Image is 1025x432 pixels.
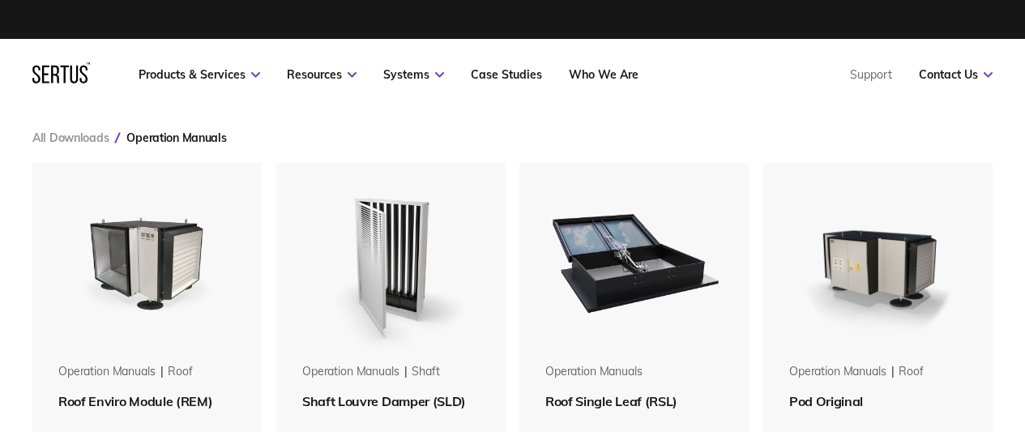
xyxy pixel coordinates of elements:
div: Operation Manuals [58,364,156,380]
a: Resources [287,67,357,82]
a: Who We Are [569,67,638,82]
span: Shaft Louvre Damper (SLD) [302,393,466,409]
div: roof [899,364,923,380]
a: Support [850,67,892,82]
a: All Downloads [32,130,109,145]
div: shaft [412,364,439,380]
span: Pod Original [789,393,863,409]
a: Contact Us [919,67,993,82]
span: Roof Enviro Module (REM) [58,393,212,409]
div: roof [168,364,192,380]
a: Case Studies [471,67,542,82]
a: Systems [383,67,444,82]
div: Operation Manuals [789,364,886,380]
div: Operation Manuals [545,364,643,380]
span: Roof Single Leaf (RSL) [545,393,677,409]
a: Products & Services [139,67,260,82]
div: Operation Manuals [302,364,399,380]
